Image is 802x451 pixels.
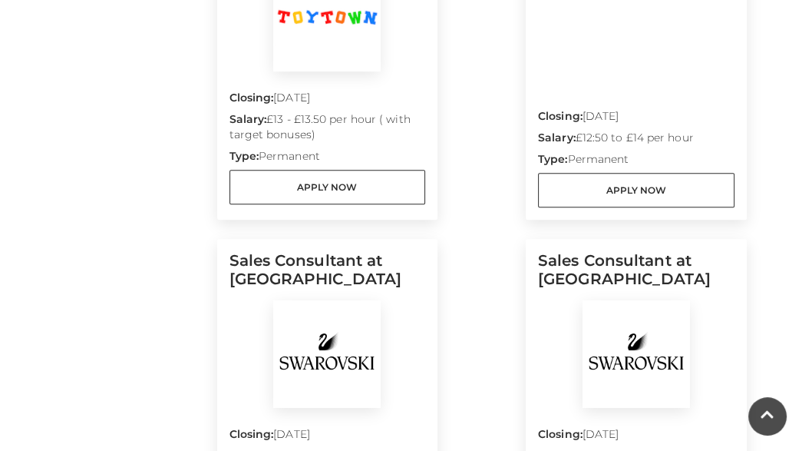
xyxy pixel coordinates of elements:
a: Apply Now [538,173,734,207]
p: £12:50 to £14 per hour [538,130,734,151]
strong: Closing: [538,109,583,123]
strong: Closing: [229,91,274,104]
p: [DATE] [538,426,734,448]
p: Permanent [538,151,734,173]
strong: Type: [229,149,259,163]
img: Swarovski [583,300,690,408]
strong: Closing: [229,427,274,441]
strong: Salary: [229,112,267,126]
p: £13 - £13.50 per hour ( with target bonuses) [229,111,426,148]
p: Permanent [229,148,426,170]
p: [DATE] [538,108,734,130]
h5: Sales Consultant at [GEOGRAPHIC_DATA] [538,251,734,300]
p: [DATE] [229,426,426,448]
img: Swarovski [273,300,381,408]
a: Apply Now [229,170,426,204]
strong: Salary: [538,131,576,144]
strong: Closing: [538,427,583,441]
p: [DATE] [229,90,426,111]
strong: Type: [538,152,567,166]
h5: Sales Consultant at [GEOGRAPHIC_DATA] [229,251,426,300]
